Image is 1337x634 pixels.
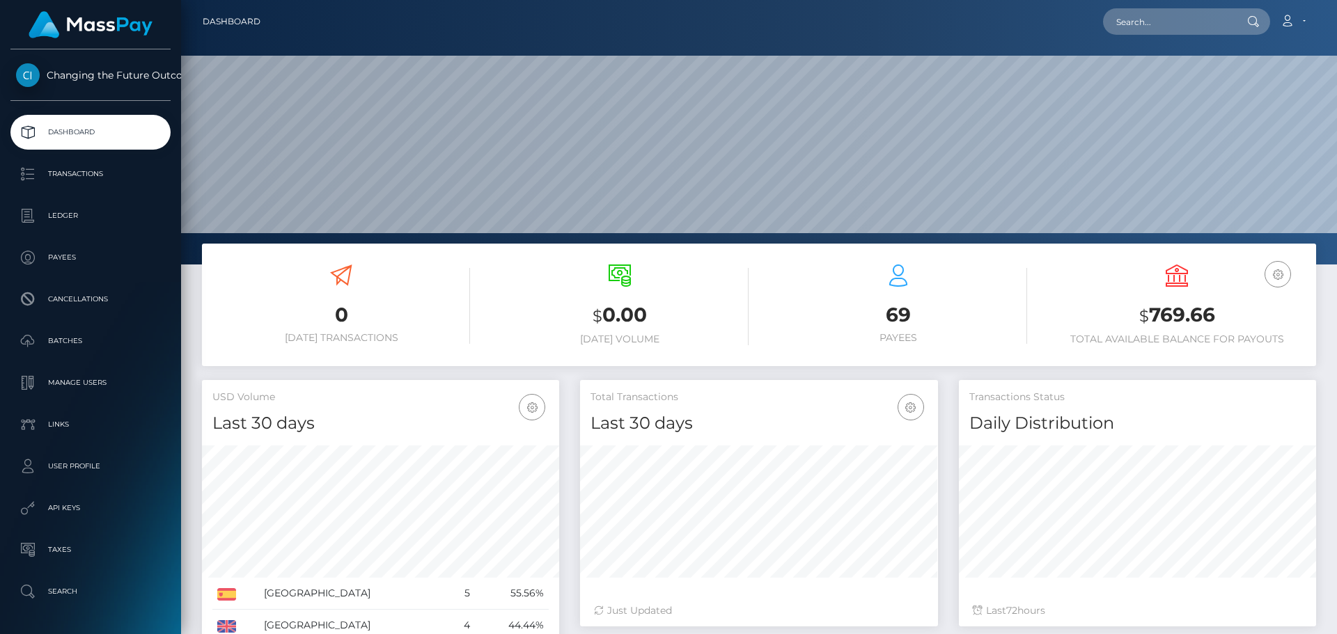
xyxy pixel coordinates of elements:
small: $ [1139,306,1149,326]
small: $ [593,306,602,326]
span: 72 [1006,604,1017,617]
h3: 769.66 [1048,301,1306,330]
input: Search... [1103,8,1234,35]
p: Ledger [16,205,165,226]
h3: 69 [769,301,1027,328]
p: API Keys [16,498,165,518]
p: Manage Users [16,372,165,393]
img: GB.png [217,620,236,633]
a: API Keys [10,491,171,525]
a: Dashboard [203,7,260,36]
h6: Payees [769,332,1027,344]
h5: Transactions Status [969,390,1306,404]
h4: Last 30 days [591,411,927,436]
h6: Total Available Balance for Payouts [1048,333,1306,345]
p: Cancellations [16,289,165,310]
td: 55.56% [475,578,549,610]
h5: USD Volume [212,390,549,404]
h3: 0.00 [491,301,749,330]
h6: [DATE] Volume [491,333,749,345]
a: Ledger [10,198,171,233]
a: Payees [10,240,171,275]
h6: [DATE] Transactions [212,332,470,344]
p: Transactions [16,164,165,184]
a: Batches [10,324,171,358]
p: Search [16,581,165,602]
h5: Total Transactions [591,390,927,404]
h4: Last 30 days [212,411,549,436]
a: Search [10,574,171,609]
p: User Profile [16,456,165,477]
p: Batches [16,331,165,351]
h4: Daily Distribution [969,411,1306,436]
p: Links [16,414,165,435]
div: Last hours [973,603,1302,618]
a: User Profile [10,449,171,484]
a: Dashboard [10,115,171,150]
h3: 0 [212,301,470,328]
p: Taxes [16,539,165,560]
td: 5 [449,578,476,610]
a: Manage Users [10,365,171,400]
img: Changing the Future Outcome Inc [16,63,40,87]
a: Links [10,407,171,442]
a: Cancellations [10,282,171,317]
a: Transactions [10,157,171,191]
img: MassPay Logo [29,11,153,38]
p: Dashboard [16,122,165,143]
img: ES.png [217,588,236,601]
a: Taxes [10,532,171,567]
p: Payees [16,247,165,268]
div: Just Updated [594,603,923,618]
td: [GEOGRAPHIC_DATA] [259,578,449,610]
span: Changing the Future Outcome Inc [10,69,171,81]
